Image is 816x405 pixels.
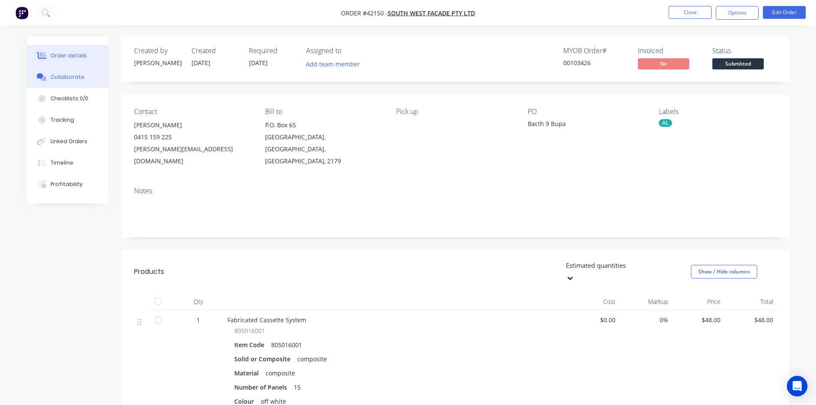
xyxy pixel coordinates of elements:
div: composite [294,353,330,365]
button: Linked Orders [27,131,108,152]
div: Markup [619,293,672,310]
button: Edit Order [763,6,806,19]
div: Created by [134,47,181,55]
button: Submitted [712,58,764,71]
div: Price [672,293,724,310]
span: [DATE] [191,59,210,67]
div: Linked Orders [51,138,87,145]
div: P.O. Box 65 [265,119,383,131]
button: Collaborate [27,66,108,88]
div: P.O. Box 65[GEOGRAPHIC_DATA], [GEOGRAPHIC_DATA], [GEOGRAPHIC_DATA], 2179 [265,119,383,167]
div: composite [262,367,299,379]
div: [PERSON_NAME][EMAIL_ADDRESS][DOMAIN_NAME] [134,143,251,167]
span: $48.00 [675,315,721,324]
div: Bill to [265,108,383,116]
button: Close [669,6,711,19]
span: Order #42150 - [341,9,388,17]
button: Profitability [27,174,108,195]
div: Invoiced [638,47,702,55]
div: Bacth 9 Bupa [528,119,635,131]
div: [GEOGRAPHIC_DATA], [GEOGRAPHIC_DATA], [GEOGRAPHIC_DATA], 2179 [265,131,383,167]
div: Pick up [396,108,514,116]
div: 0415 159 225 [134,131,251,143]
button: Tracking [27,109,108,131]
div: Checklists 0/0 [51,95,88,102]
div: Contact [134,108,251,116]
div: Item Code [234,339,268,351]
a: South West Facade Pty Ltd [388,9,475,17]
div: AL [659,119,672,127]
button: Options [716,6,759,20]
div: [PERSON_NAME]0415 159 225[PERSON_NAME][EMAIL_ADDRESS][DOMAIN_NAME] [134,119,251,167]
button: Add team member [306,58,365,70]
div: Products [134,267,164,277]
div: 15 [290,381,304,393]
button: Checklists 0/0 [27,88,108,109]
div: Labels [659,108,776,116]
span: [DATE] [249,59,268,67]
div: Solid or Composite [234,353,294,365]
div: Timeline [51,159,73,167]
div: 805016001 [268,339,305,351]
div: Qty [173,293,224,310]
div: Total [724,293,777,310]
div: Material [234,367,262,379]
span: $0.00 [570,315,616,324]
div: Cost [567,293,619,310]
div: Required [249,47,296,55]
div: Assigned to [306,47,392,55]
div: Open Intercom Messenger [787,376,807,396]
button: Timeline [27,152,108,174]
div: Number of Panels [234,381,290,393]
button: Add team member [301,58,364,70]
div: Order details [51,52,87,60]
img: Factory [15,6,28,19]
span: 0% [622,315,668,324]
span: $48.00 [727,315,773,324]
div: Tracking [51,116,74,124]
div: [PERSON_NAME] [134,58,181,67]
div: Notes [134,187,777,195]
span: Fabricated Cassette System [227,316,306,324]
span: 1 [197,315,200,324]
div: MYOB Order # [563,47,628,55]
span: 805016001 [234,326,265,335]
div: Profitability [51,180,83,188]
span: No [638,58,689,69]
button: Show / Hide columns [691,265,757,279]
span: Submitted [712,58,764,69]
div: PO [528,108,645,116]
div: [PERSON_NAME] [134,119,251,131]
button: Order details [27,45,108,66]
div: Collaborate [51,73,84,81]
div: Status [712,47,777,55]
div: 00103426 [563,58,628,67]
div: Created [191,47,239,55]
